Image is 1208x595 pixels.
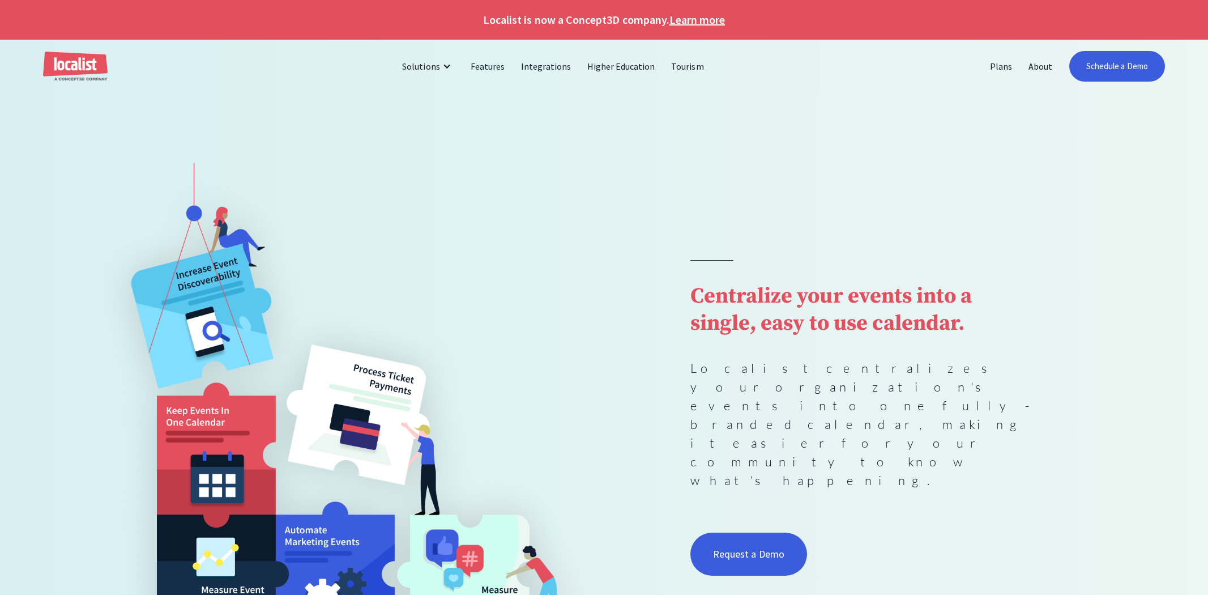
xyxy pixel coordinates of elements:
div: Solutions [394,53,462,80]
a: Higher Education [579,53,664,80]
a: Integrations [513,53,579,80]
div: Solutions [402,59,439,73]
a: About [1021,53,1061,80]
a: Schedule a Demo [1069,51,1165,82]
a: Tourism [663,53,712,80]
a: Features [463,53,513,80]
p: Localist centralizes your organization's events into one fully-branded calendar, making it easier... [690,359,1035,490]
a: Learn more [669,11,725,28]
a: home [43,52,108,82]
strong: Centralize your events into a single, easy to use calendar. [690,283,972,337]
a: Request a Demo [690,533,807,576]
a: Plans [982,53,1021,80]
